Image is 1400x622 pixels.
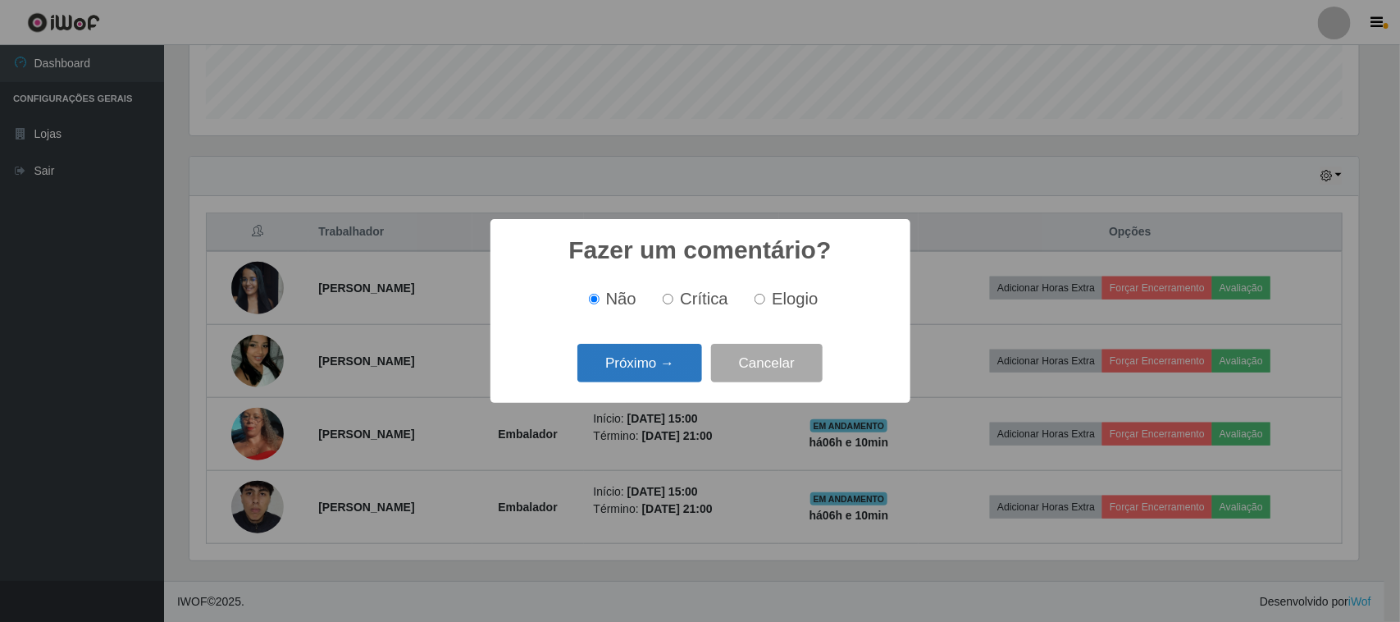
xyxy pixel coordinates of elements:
input: Crítica [663,294,673,304]
button: Cancelar [711,344,823,382]
span: Não [606,290,636,308]
input: Elogio [755,294,765,304]
h2: Fazer um comentário? [568,236,831,265]
button: Próximo → [577,344,702,382]
input: Não [589,294,600,304]
span: Crítica [680,290,728,308]
span: Elogio [772,290,818,308]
